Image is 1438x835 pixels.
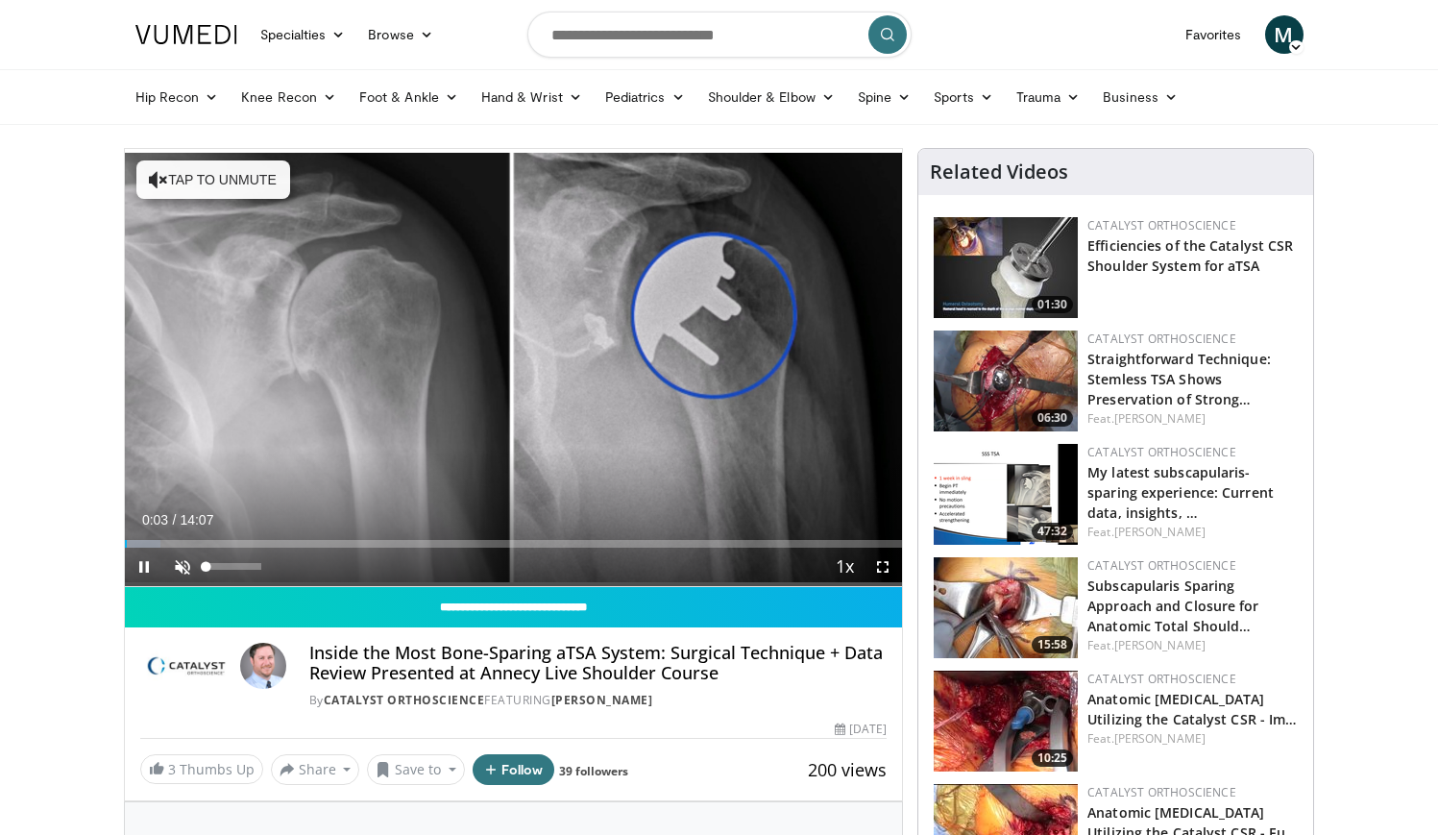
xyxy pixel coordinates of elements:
img: a86a4350-9e36-4b87-ae7e-92b128bbfe68.150x105_q85_crop-smart_upscale.jpg [934,557,1078,658]
a: Business [1091,78,1189,116]
span: 3 [168,760,176,778]
a: [PERSON_NAME] [1114,730,1206,747]
span: / [173,512,177,528]
button: Fullscreen [864,548,902,586]
span: 01:30 [1032,296,1073,313]
div: [DATE] [835,721,887,738]
a: 15:58 [934,557,1078,658]
input: Search topics, interventions [527,12,912,58]
span: 06:30 [1032,409,1073,427]
a: Foot & Ankle [348,78,470,116]
span: 14:07 [180,512,213,528]
span: 47:32 [1032,523,1073,540]
img: aa7eca85-88b8-4ced-9dae-f514ea8abfb1.150x105_q85_crop-smart_upscale.jpg [934,671,1078,772]
div: Progress Bar [125,540,903,548]
a: Efficiencies of the Catalyst CSR Shoulder System for aTSA [1087,236,1293,275]
a: Catalyst OrthoScience [1087,671,1236,687]
a: [PERSON_NAME] [1114,637,1206,653]
span: 0:03 [142,512,168,528]
a: Favorites [1174,15,1254,54]
a: Hand & Wrist [470,78,594,116]
a: Pediatrics [594,78,696,116]
a: Sports [922,78,1005,116]
span: 15:58 [1032,636,1073,653]
img: VuMedi Logo [135,25,237,44]
img: fb133cba-ae71-4125-a373-0117bb5c96eb.150x105_q85_crop-smart_upscale.jpg [934,217,1078,318]
a: Straightforward Technique: Stemless TSA Shows Preservation of Strong… [1087,350,1271,408]
a: Knee Recon [230,78,348,116]
button: Tap to unmute [136,160,290,199]
a: Catalyst OrthoScience [1087,444,1236,460]
a: Catalyst OrthoScience [324,692,485,708]
button: Follow [473,754,555,785]
a: My latest subscapularis-sparing experience: Current data, insights, … [1087,463,1274,522]
button: Share [271,754,360,785]
div: Volume Level [207,563,261,570]
a: M [1265,15,1304,54]
img: Catalyst OrthoScience [140,643,232,689]
a: Shoulder & Elbow [696,78,846,116]
a: Hip Recon [124,78,231,116]
div: Feat. [1087,637,1298,654]
a: [PERSON_NAME] [551,692,653,708]
a: 01:30 [934,217,1078,318]
video-js: Video Player [125,149,903,587]
button: Playback Rate [825,548,864,586]
a: 06:30 [934,331,1078,431]
span: 10:25 [1032,749,1073,767]
button: Pause [125,548,163,586]
a: Subscapularis Sparing Approach and Closure for Anatomic Total Should… [1087,577,1258,635]
a: 47:32 [934,444,1078,545]
a: Specialties [249,15,357,54]
a: Anatomic [MEDICAL_DATA] Utilizing the Catalyst CSR - Im… [1087,690,1297,728]
a: Catalyst OrthoScience [1087,217,1236,233]
h4: Inside the Most Bone-Sparing aTSA System: Surgical Technique + Data Review Presented at Annecy Li... [309,643,888,684]
a: Spine [846,78,922,116]
h4: Related Videos [930,160,1068,184]
button: Unmute [163,548,202,586]
button: Save to [367,754,465,785]
a: 10:25 [934,671,1078,772]
div: By FEATURING [309,692,888,709]
a: Catalyst OrthoScience [1087,557,1236,574]
a: Catalyst OrthoScience [1087,784,1236,800]
a: [PERSON_NAME] [1114,410,1206,427]
img: 9da787ca-2dfb-43c1-a0a8-351c907486d2.png.150x105_q85_crop-smart_upscale.png [934,331,1078,431]
span: 200 views [808,758,887,781]
a: Trauma [1005,78,1092,116]
a: Catalyst OrthoScience [1087,331,1236,347]
a: [PERSON_NAME] [1114,524,1206,540]
div: Feat. [1087,524,1298,541]
div: Feat. [1087,410,1298,428]
a: 39 followers [559,763,628,779]
a: 3 Thumbs Up [140,754,263,784]
div: Feat. [1087,730,1298,748]
a: Browse [356,15,445,54]
img: Avatar [240,643,286,689]
img: 80373a9b-554e-45fa-8df5-19b638f02d60.png.150x105_q85_crop-smart_upscale.png [934,444,1078,545]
